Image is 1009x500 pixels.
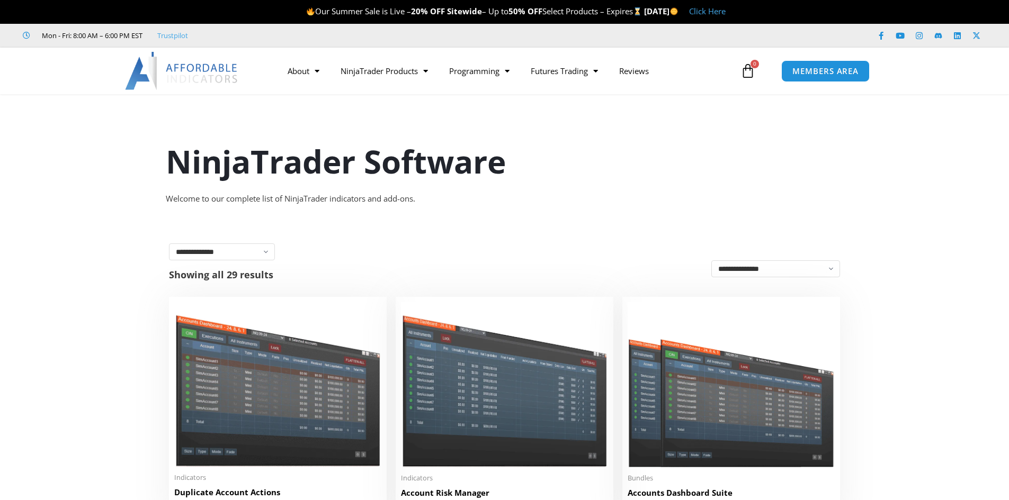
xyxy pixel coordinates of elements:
[157,29,188,42] a: Trustpilot
[39,29,142,42] span: Mon - Fri: 8:00 AM – 6:00 PM EST
[628,302,835,467] img: Accounts Dashboard Suite
[689,6,726,16] a: Click Here
[439,59,520,83] a: Programming
[307,7,315,15] img: 🔥
[166,139,844,184] h1: NinjaTrader Software
[174,473,381,482] span: Indicators
[633,7,641,15] img: ⌛
[725,56,771,86] a: 0
[401,302,608,467] img: Account Risk Manager
[644,6,678,16] strong: [DATE]
[508,6,542,16] strong: 50% OFF
[174,302,381,467] img: Duplicate Account Actions
[447,6,482,16] strong: Sitewide
[166,192,844,206] div: Welcome to our complete list of NinjaTrader indicators and add-ons.
[520,59,609,83] a: Futures Trading
[174,487,381,498] h2: Duplicate Account Actions
[792,67,859,75] span: MEMBERS AREA
[628,487,835,498] h2: Accounts Dashboard Suite
[401,474,608,483] span: Indicators
[306,6,644,16] span: Our Summer Sale is Live – – Up to Select Products – Expires
[711,260,840,277] select: Shop order
[169,270,273,279] p: Showing all 29 results
[411,6,445,16] strong: 20% OFF
[125,52,239,90] img: LogoAI | Affordable Indicators – NinjaTrader
[401,487,608,498] h2: Account Risk Manager
[277,59,330,83] a: About
[751,60,759,68] span: 0
[609,59,659,83] a: Reviews
[670,7,678,15] img: 🌞
[781,60,870,82] a: MEMBERS AREA
[628,474,835,483] span: Bundles
[277,59,738,83] nav: Menu
[330,59,439,83] a: NinjaTrader Products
